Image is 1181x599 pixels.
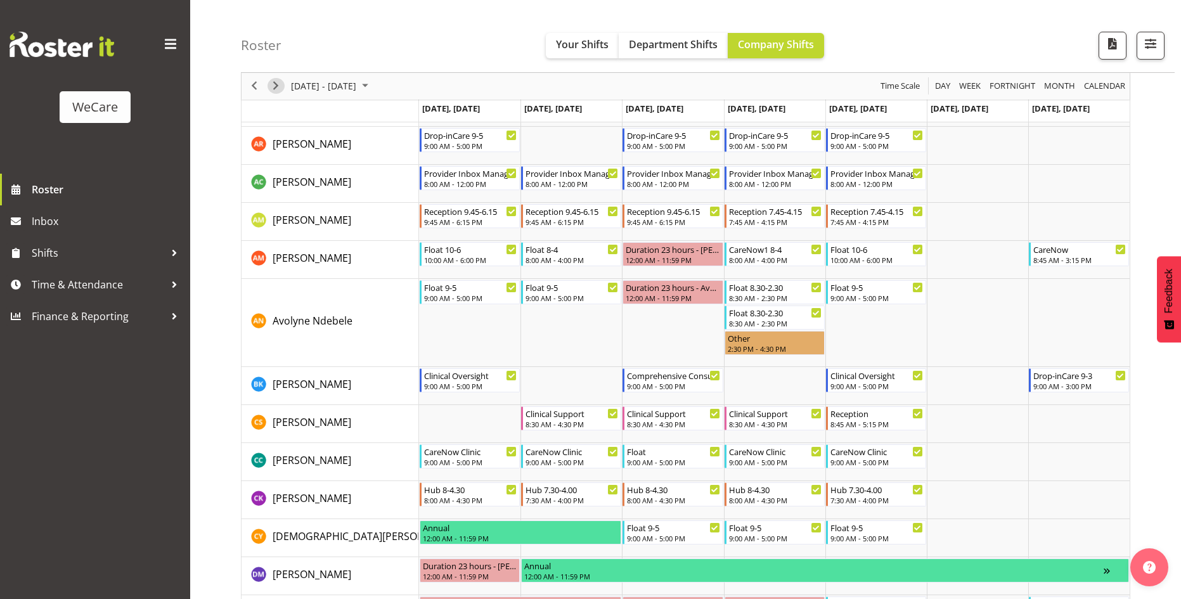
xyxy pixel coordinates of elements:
[725,406,825,430] div: Catherine Stewart"s event - Clinical Support Begin From Thursday, October 2, 2025 at 8:30:00 AM G...
[729,293,822,303] div: 8:30 AM - 2:30 PM
[521,482,621,506] div: Chloe Kim"s event - Hub 7.30-4.00 Begin From Tuesday, September 30, 2025 at 7:30:00 AM GMT+13:00 ...
[1082,79,1128,94] button: Month
[627,369,720,382] div: Comprehensive Consult 9-5
[420,482,520,506] div: Chloe Kim"s event - Hub 8-4.30 Begin From Monday, September 29, 2025 at 8:00:00 AM GMT+13:00 Ends...
[273,491,351,505] span: [PERSON_NAME]
[623,204,723,228] div: Antonia Mao"s event - Reception 9.45-6.15 Begin From Wednesday, October 1, 2025 at 9:45:00 AM GMT...
[826,444,926,468] div: Charlotte Courtney"s event - CareNow Clinic Begin From Friday, October 3, 2025 at 9:00:00 AM GMT+...
[524,571,1104,581] div: 12:00 AM - 11:59 PM
[524,103,582,114] span: [DATE], [DATE]
[725,166,825,190] div: Andrew Casburn"s event - Provider Inbox Management Begin From Thursday, October 2, 2025 at 8:00:0...
[729,445,822,458] div: CareNow Clinic
[729,533,822,543] div: 9:00 AM - 5:00 PM
[32,243,165,262] span: Shifts
[424,243,517,255] div: Float 10-6
[1157,256,1181,342] button: Feedback - Show survey
[273,136,351,151] a: [PERSON_NAME]
[265,73,287,100] div: next period
[830,369,923,382] div: Clinical Oversight
[32,180,184,199] span: Roster
[521,406,621,430] div: Catherine Stewart"s event - Clinical Support Begin From Tuesday, September 30, 2025 at 8:30:00 AM...
[826,368,926,392] div: Brian Ko"s event - Clinical Oversight Begin From Friday, October 3, 2025 at 9:00:00 AM GMT+13:00 ...
[623,444,723,468] div: Charlotte Courtney"s event - Float Begin From Wednesday, October 1, 2025 at 9:00:00 AM GMT+13:00 ...
[273,212,351,228] a: [PERSON_NAME]
[627,167,720,179] div: Provider Inbox Management
[242,367,419,405] td: Brian Ko resource
[623,406,723,430] div: Catherine Stewart"s event - Clinical Support Begin From Wednesday, October 1, 2025 at 8:30:00 AM ...
[242,279,419,367] td: Avolyne Ndebele resource
[242,443,419,481] td: Charlotte Courtney resource
[273,137,351,151] span: [PERSON_NAME]
[32,307,165,326] span: Finance & Reporting
[526,179,618,189] div: 8:00 AM - 12:00 PM
[273,213,351,227] span: [PERSON_NAME]
[830,293,923,303] div: 9:00 AM - 5:00 PM
[623,368,723,392] div: Brian Ko"s event - Comprehensive Consult 9-5 Begin From Wednesday, October 1, 2025 at 9:00:00 AM ...
[273,174,351,190] a: [PERSON_NAME]
[725,331,825,355] div: Avolyne Ndebele"s event - Other Begin From Thursday, October 2, 2025 at 2:30:00 PM GMT+13:00 Ends...
[1099,32,1126,60] button: Download a PDF of the roster according to the set date range.
[627,205,720,217] div: Reception 9.45-6.15
[728,33,824,58] button: Company Shifts
[521,444,621,468] div: Charlotte Courtney"s event - CareNow Clinic Begin From Tuesday, September 30, 2025 at 9:00:00 AM ...
[627,495,720,505] div: 8:00 AM - 4:30 PM
[526,167,618,179] div: Provider Inbox Management
[526,483,618,496] div: Hub 7.30-4.00
[728,332,822,344] div: Other
[242,241,419,279] td: Ashley Mendoza resource
[830,255,923,265] div: 10:00 AM - 6:00 PM
[728,103,785,114] span: [DATE], [DATE]
[626,243,720,255] div: Duration 23 hours - [PERSON_NAME]
[1033,243,1126,255] div: CareNow
[830,381,923,391] div: 9:00 AM - 5:00 PM
[627,407,720,420] div: Clinical Support
[290,79,358,94] span: [DATE] - [DATE]
[738,37,814,51] span: Company Shifts
[420,166,520,190] div: Andrew Casburn"s event - Provider Inbox Management Begin From Monday, September 29, 2025 at 8:00:...
[725,280,825,304] div: Avolyne Ndebele"s event - Float 8.30-2.30 Begin From Thursday, October 2, 2025 at 8:30:00 AM GMT+...
[629,37,718,51] span: Department Shifts
[830,419,923,429] div: 8:45 AM - 5:15 PM
[623,242,723,266] div: Ashley Mendoza"s event - Duration 23 hours - Ashley Mendoza Begin From Wednesday, October 1, 2025...
[273,313,352,328] a: Avolyne Ndebele
[729,205,822,217] div: Reception 7.45-4.15
[623,128,723,152] div: Andrea Ramirez"s event - Drop-inCare 9-5 Begin From Wednesday, October 1, 2025 at 9:00:00 AM GMT+...
[273,314,352,328] span: Avolyne Ndebele
[725,242,825,266] div: Ashley Mendoza"s event - CareNow1 8-4 Begin From Thursday, October 2, 2025 at 8:00:00 AM GMT+13:0...
[10,32,114,57] img: Rosterit website logo
[546,33,619,58] button: Your Shifts
[619,33,728,58] button: Department Shifts
[1163,269,1175,313] span: Feedback
[725,482,825,506] div: Chloe Kim"s event - Hub 8-4.30 Begin From Thursday, October 2, 2025 at 8:00:00 AM GMT+13:00 Ends ...
[521,558,1129,583] div: Deepti Mahajan"s event - Annual Begin From Tuesday, September 30, 2025 at 12:00:00 AM GMT+13:00 E...
[729,318,822,328] div: 8:30 AM - 2:30 PM
[424,445,517,458] div: CareNow Clinic
[958,79,982,94] span: Week
[830,445,923,458] div: CareNow Clinic
[627,483,720,496] div: Hub 8-4.30
[526,495,618,505] div: 7:30 AM - 4:00 PM
[623,280,723,304] div: Avolyne Ndebele"s event - Duration 23 hours - Avolyne Ndebele Begin From Wednesday, October 1, 20...
[420,280,520,304] div: Avolyne Ndebele"s event - Float 9-5 Begin From Monday, September 29, 2025 at 9:00:00 AM GMT+13:00...
[521,204,621,228] div: Antonia Mao"s event - Reception 9.45-6.15 Begin From Tuesday, September 30, 2025 at 9:45:00 AM GM...
[420,128,520,152] div: Andrea Ramirez"s event - Drop-inCare 9-5 Begin From Monday, September 29, 2025 at 9:00:00 AM GMT+...
[424,483,517,496] div: Hub 8-4.30
[829,103,887,114] span: [DATE], [DATE]
[725,306,825,330] div: Avolyne Ndebele"s event - Float 8.30-2.30 Begin From Thursday, October 2, 2025 at 8:30:00 AM GMT+...
[623,166,723,190] div: Andrew Casburn"s event - Provider Inbox Management Begin From Wednesday, October 1, 2025 at 8:00:...
[273,567,351,582] a: [PERSON_NAME]
[424,141,517,151] div: 9:00 AM - 5:00 PM
[273,251,351,265] span: [PERSON_NAME]
[830,167,923,179] div: Provider Inbox Management
[623,520,723,544] div: Christianna Yu"s event - Float 9-5 Begin From Wednesday, October 1, 2025 at 9:00:00 AM GMT+13:00 ...
[526,205,618,217] div: Reception 9.45-6.15
[273,377,351,391] span: [PERSON_NAME]
[729,179,822,189] div: 8:00 AM - 12:00 PM
[241,38,281,53] h4: Roster
[729,419,822,429] div: 8:30 AM - 4:30 PM
[729,457,822,467] div: 9:00 AM - 5:00 PM
[273,415,351,430] a: [PERSON_NAME]
[1143,561,1156,574] img: help-xxl-2.png
[988,79,1038,94] button: Fortnight
[420,368,520,392] div: Brian Ko"s event - Clinical Oversight Begin From Monday, September 29, 2025 at 9:00:00 AM GMT+13:...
